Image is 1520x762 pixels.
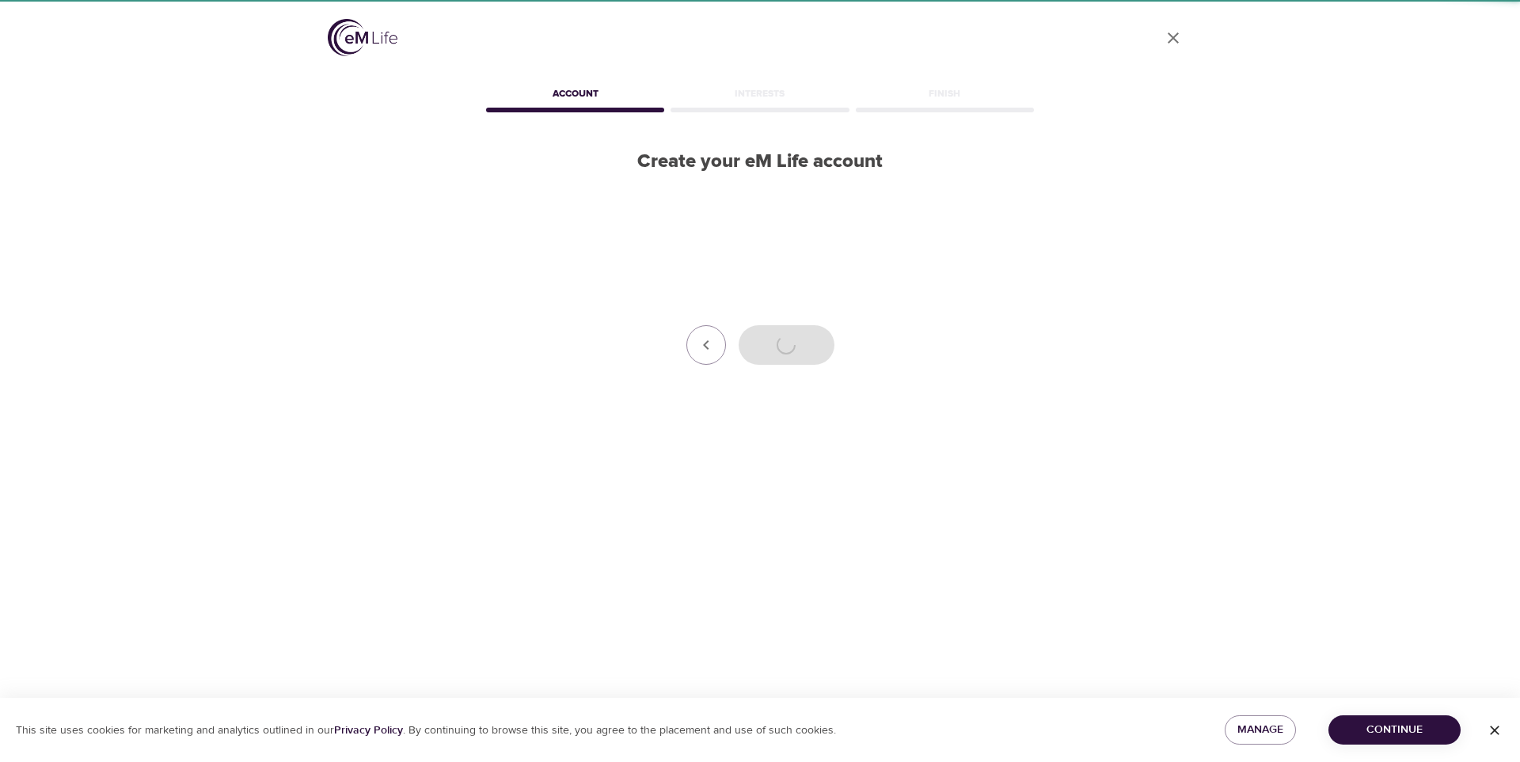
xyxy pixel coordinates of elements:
[1328,715,1461,745] button: Continue
[334,723,403,737] a: Privacy Policy
[328,19,397,56] img: logo
[1225,715,1296,745] button: Manage
[1237,720,1283,740] span: Manage
[1154,19,1192,57] a: close
[483,150,1037,173] h2: Create your eM Life account
[1341,720,1448,740] span: Continue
